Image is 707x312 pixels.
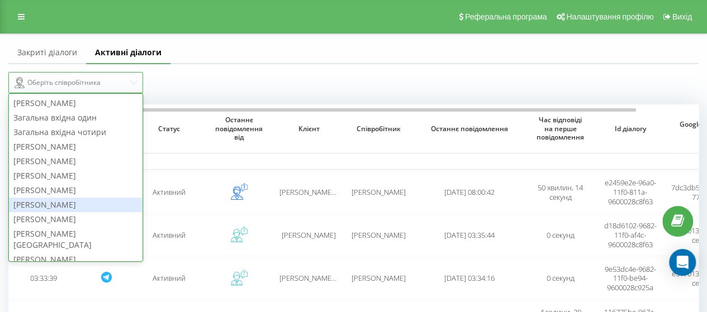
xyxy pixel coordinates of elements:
div: Оберіть співробітника [15,76,128,89]
a: Закриті діалоги [8,42,86,64]
div: [PERSON_NAME] [9,252,143,267]
span: Статус [143,124,196,133]
div: [PERSON_NAME] [9,169,143,183]
div: [PERSON_NAME][GEOGRAPHIC_DATA] [9,227,143,252]
div: Open Intercom Messenger [669,249,696,276]
span: Клієнт [282,124,335,133]
span: [PERSON_NAME] [282,230,336,240]
div: Загальна вхідна чотири [9,125,143,140]
span: Налаштування профілю [566,12,653,21]
div: [PERSON_NAME] [9,198,143,212]
span: [PERSON_NAME] [352,273,406,283]
td: 50 хвилин, 14 секунд [525,172,595,213]
td: Активний [134,258,204,299]
td: Активний [134,215,204,256]
div: [PERSON_NAME] [9,212,143,227]
span: Реферальна програма [465,12,547,21]
td: 03:33:39 [8,258,78,299]
span: [DATE] 03:34:16 [444,273,495,283]
span: e2459e2e-96a0-11f0-811a-9600028c8f63 [605,177,656,207]
span: 9e53dc4e-9682-11f0-be94-9600028c925a [605,264,656,293]
span: [PERSON_NAME] (@loveDiasha) [279,187,382,197]
span: Id діалогу [604,124,657,133]
td: Активний [134,172,204,213]
span: Співробітник [352,124,405,133]
div: Загальна вхідна один [9,111,143,125]
td: 0 секунд [525,258,595,299]
td: 0 секунд [525,215,595,256]
span: Останнє повідомлення [424,124,515,133]
span: Час відповіді на перше повідомлення [534,116,587,142]
div: [PERSON_NAME] [9,183,143,198]
span: [DATE] 08:00:42 [444,187,495,197]
span: Вихід [672,12,692,21]
span: Останнє повідомлення від [212,116,265,142]
div: [PERSON_NAME] [9,154,143,169]
span: d18d6102-9682-11f0-af4c-9600028c8f63 [604,220,657,249]
span: [PERSON_NAME] [352,187,406,197]
span: [PERSON_NAME] (@yaryna_herechka) [279,273,401,283]
a: Активні діалоги [86,42,170,64]
div: [PERSON_NAME] [9,140,143,154]
span: [PERSON_NAME] [352,230,406,240]
span: [DATE] 03:35:44 [444,230,495,240]
div: [PERSON_NAME] [9,96,143,111]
